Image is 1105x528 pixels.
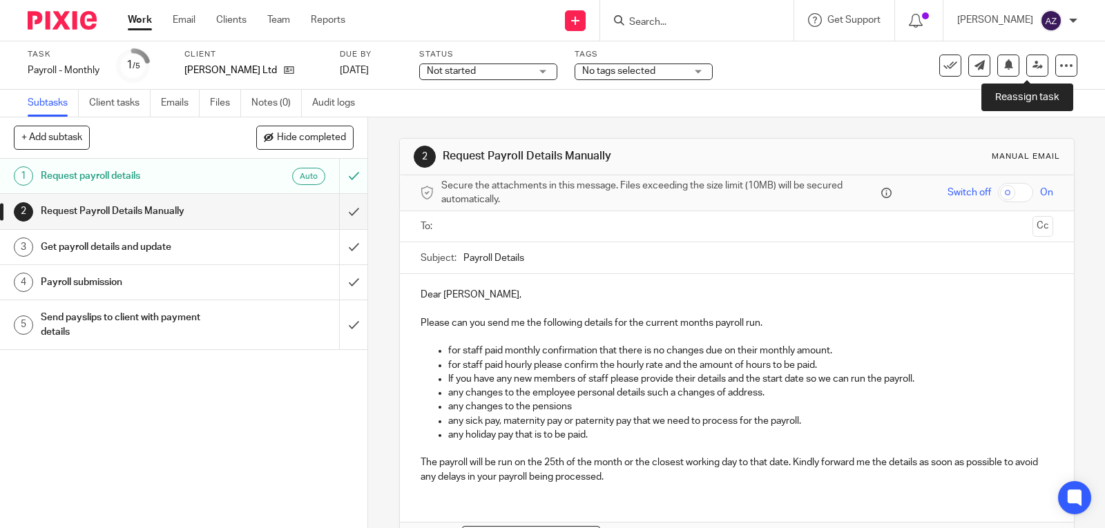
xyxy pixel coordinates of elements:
label: Due by [340,49,402,60]
div: Payroll - Monthly [28,63,99,77]
p: any changes to the pensions [448,400,1053,413]
p: Please can you send me the following details for the current months payroll run. [421,316,1053,330]
h1: Request Payroll Details Manually [443,149,766,164]
a: Emails [161,90,200,117]
p: for staff paid monthly confirmation that there is no changes due on their monthly amount. [448,344,1053,358]
a: Notes (0) [251,90,302,117]
span: Secure the attachments in this message. Files exceeding the size limit (10MB) will be secured aut... [441,179,878,207]
a: Audit logs [312,90,365,117]
div: 4 [14,273,33,292]
p: any sick pay, maternity pay or paternity pay that we need to process for the payroll. [448,414,1053,428]
div: 2 [14,202,33,222]
p: If you have any new members of staff please provide their details and the start date so we can ru... [448,372,1053,386]
label: Status [419,49,557,60]
span: Get Support [827,15,881,25]
h1: Payroll submission [41,272,231,293]
div: 2 [414,146,436,168]
span: No tags selected [582,66,655,76]
label: To: [421,219,436,233]
label: Client [184,49,323,60]
div: 3 [14,237,33,257]
h1: Request Payroll Details Manually [41,201,231,222]
span: Switch off [948,186,991,199]
label: Subject: [421,251,457,265]
div: 1 [14,166,33,186]
button: + Add subtask [14,126,90,149]
div: Manual email [992,151,1060,162]
p: any changes to the employee personal details such a changes of address. [448,386,1053,400]
a: Reports [311,13,345,27]
h1: Request payroll details [41,166,231,186]
span: On [1040,186,1053,199]
span: [DATE] [340,66,369,75]
a: Email [173,13,195,27]
a: Subtasks [28,90,79,117]
small: /5 [133,62,140,70]
div: 1 [126,57,140,73]
a: Team [267,13,290,27]
span: Hide completed [277,133,346,144]
a: Work [128,13,152,27]
img: svg%3E [1040,10,1062,32]
p: any holiday pay that is to be paid. [448,428,1053,442]
label: Tags [575,49,713,60]
a: Files [210,90,241,117]
p: for staff paid hourly please confirm the hourly rate and the amount of hours to be paid. [448,358,1053,372]
p: [PERSON_NAME] Ltd [184,63,277,77]
h1: Get payroll details and update [41,237,231,257]
a: Client tasks [89,90,151,117]
div: Auto [292,168,325,185]
input: Search [628,17,752,29]
div: 5 [14,315,33,335]
button: Cc [1032,216,1053,237]
img: Pixie [28,11,97,30]
h1: Send payslips to client with payment details [41,307,231,342]
label: Task [28,49,99,60]
button: Hide completed [256,126,354,149]
p: Dear [PERSON_NAME], [421,288,1053,302]
a: Clients [216,13,247,27]
span: Not started [427,66,476,76]
p: [PERSON_NAME] [957,13,1033,27]
p: The payroll will be run on the 25th of the month or the closest working day to that date. Kindly ... [421,456,1053,484]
